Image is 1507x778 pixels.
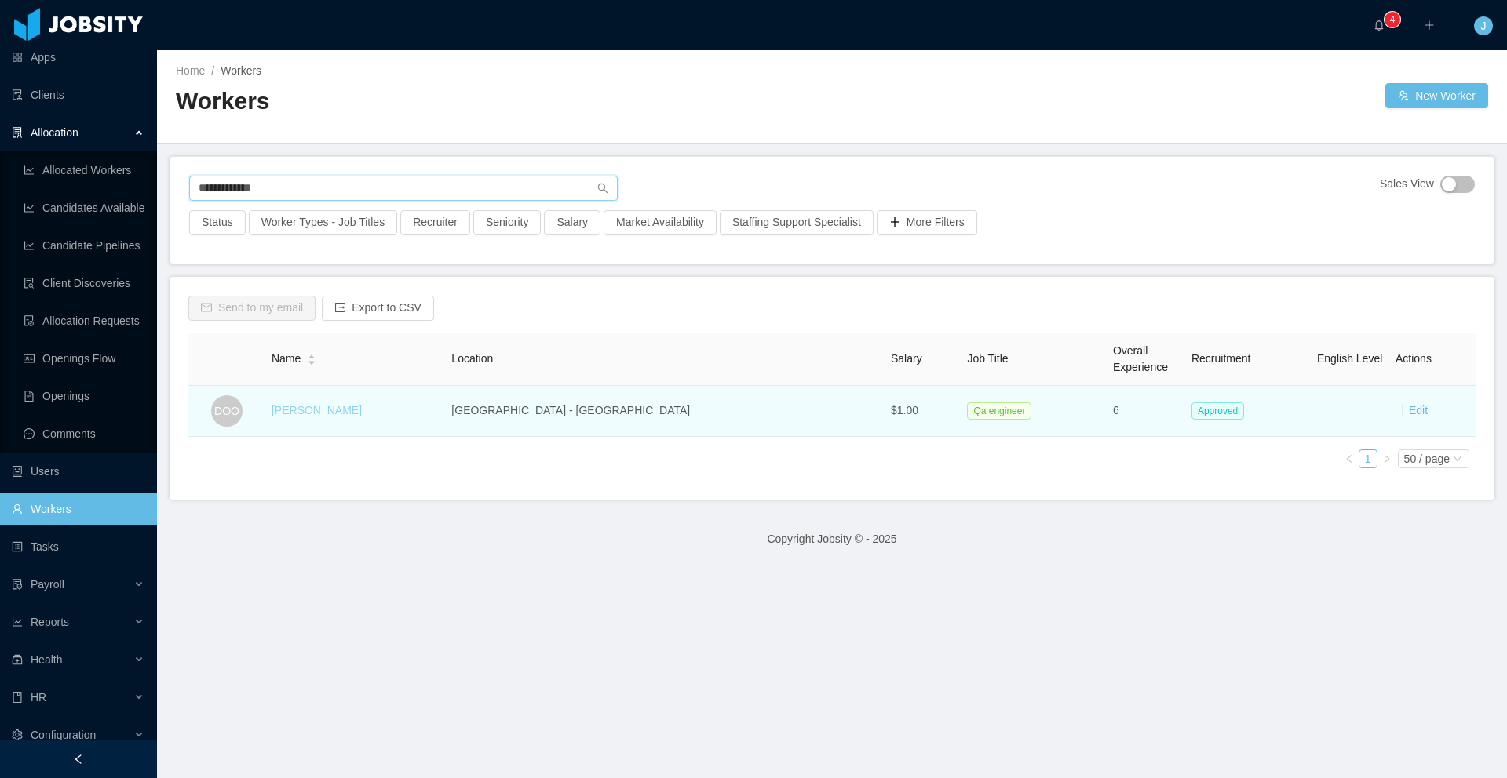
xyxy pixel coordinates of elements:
a: Edit [1409,404,1428,416]
span: Recruitment [1191,352,1250,365]
a: Home [176,64,205,77]
a: icon: robotUsers [12,456,144,487]
a: icon: line-chartCandidate Pipelines [24,230,144,261]
button: Salary [544,210,600,235]
a: [PERSON_NAME] [272,404,362,416]
button: icon: exportExport to CSV [322,296,434,321]
h2: Workers [176,85,832,118]
a: Approved [1191,404,1250,416]
button: Worker Types - Job Titles [249,210,397,235]
i: icon: bell [1374,20,1385,31]
i: icon: solution [12,127,23,138]
span: Name [272,351,301,367]
a: icon: auditClients [12,79,144,111]
p: 4 [1390,12,1396,27]
i: icon: book [12,692,23,703]
button: Recruiter [400,210,470,235]
span: Payroll [31,578,64,591]
div: Sort [307,352,316,363]
a: icon: appstoreApps [12,42,144,73]
a: icon: idcardOpenings Flow [24,343,144,374]
button: Market Availability [604,210,717,235]
a: 1 [1359,450,1377,467]
i: icon: line-chart [12,616,23,627]
span: Workers [221,64,261,77]
li: Next Page [1377,449,1396,468]
span: DOO [214,395,239,427]
footer: Copyright Jobsity © - 2025 [157,512,1507,566]
button: Status [189,210,246,235]
i: icon: caret-up [308,353,316,358]
button: icon: usergroup-addNew Worker [1385,83,1488,108]
i: icon: plus [1424,20,1435,31]
a: icon: userWorkers [12,493,144,525]
a: icon: profileTasks [12,531,144,562]
span: Configuration [31,729,96,741]
span: Reports [31,616,69,628]
span: J [1481,16,1487,35]
span: Overall Experience [1113,344,1168,373]
span: Job Title [967,352,1008,365]
button: icon: plusMore Filters [877,210,977,235]
i: icon: right [1382,454,1392,464]
button: Seniority [473,210,541,235]
i: icon: left [1345,454,1354,464]
a: icon: file-searchClient Discoveries [24,267,144,299]
span: Approved [1191,402,1244,420]
td: 6 [1107,386,1185,437]
span: $1.00 [891,404,918,416]
span: HR [31,691,46,703]
button: Staffing Support Specialist [720,210,874,235]
sup: 4 [1385,12,1400,27]
li: Previous Page [1340,449,1359,468]
td: [GEOGRAPHIC_DATA] - [GEOGRAPHIC_DATA] [445,386,885,437]
span: Salary [891,352,922,365]
li: 1 [1359,449,1377,468]
span: Health [31,653,62,666]
a: icon: file-textOpenings [24,380,144,412]
a: icon: line-chartCandidates Available [24,192,144,224]
i: icon: search [597,183,608,194]
span: English Level [1317,352,1382,365]
a: icon: messageComments [24,418,144,449]
i: icon: setting [12,729,23,740]
i: icon: down [1453,454,1462,465]
i: icon: file-protect [12,579,23,590]
a: icon: file-doneAllocation Requests [24,305,144,336]
span: Actions [1396,352,1432,365]
span: Qa engineer [967,402,1031,420]
i: icon: caret-down [308,358,316,363]
div: 50 / page [1404,450,1450,467]
span: / [211,64,214,77]
a: icon: line-chartAllocated Workers [24,155,144,186]
i: icon: medicine-box [12,654,23,665]
span: Location [451,352,493,365]
span: Sales View [1380,176,1434,193]
span: Allocation [31,126,78,139]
